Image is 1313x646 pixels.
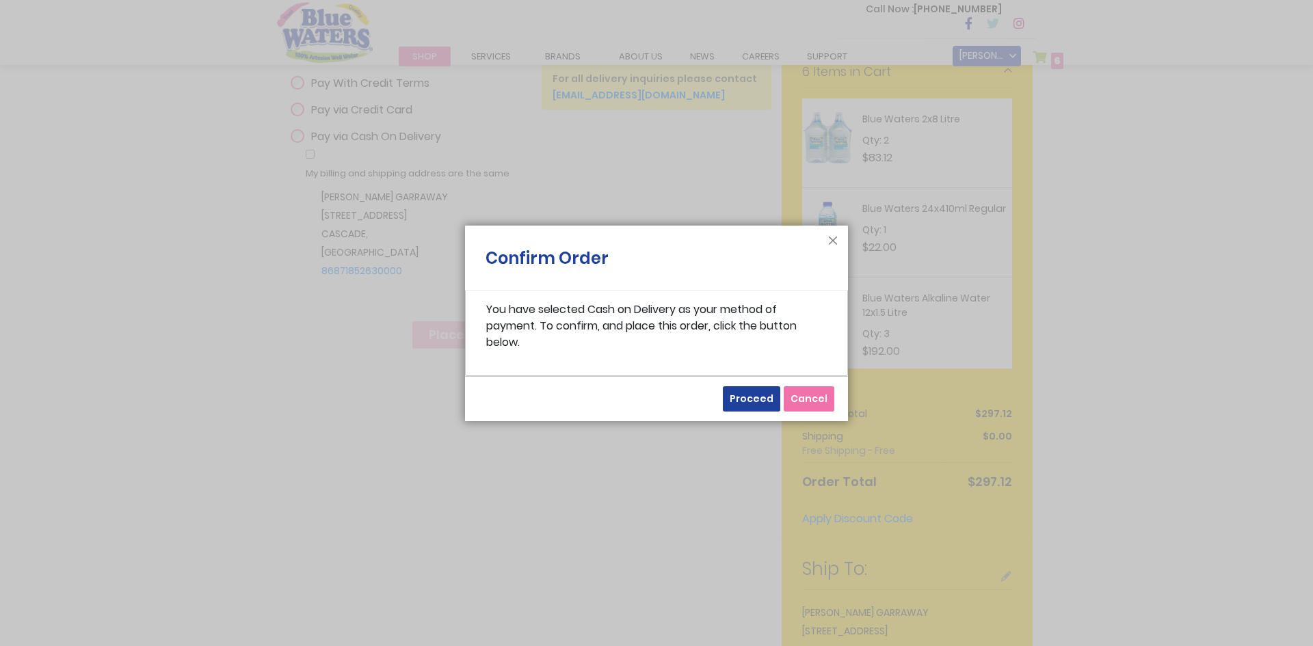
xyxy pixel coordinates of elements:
span: Proceed [730,392,773,405]
span: Cancel [791,392,827,405]
p: You have selected Cash on Delivery as your method of payment. To confirm, and place this order, c... [486,301,827,351]
h1: Confirm Order [486,246,609,278]
button: Cancel [784,386,834,412]
button: Proceed [723,386,780,412]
